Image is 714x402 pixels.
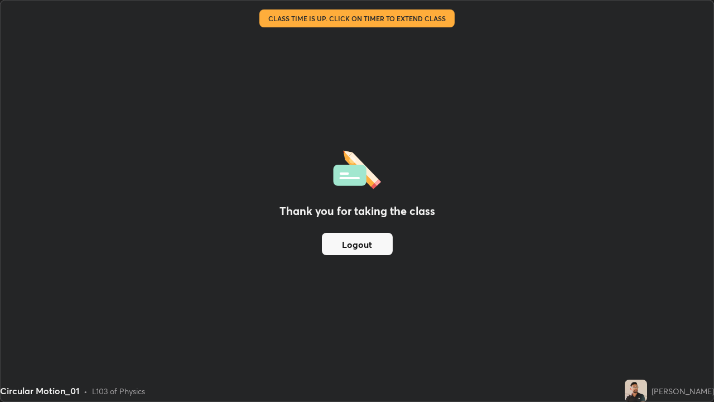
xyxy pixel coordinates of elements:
h2: Thank you for taking the class [279,203,435,219]
img: 5053460a6f39493ea28443445799e426.jpg [625,380,647,402]
img: offlineFeedback.1438e8b3.svg [333,147,381,189]
div: [PERSON_NAME] [652,385,714,397]
div: L103 of Physics [92,385,145,397]
button: Logout [322,233,393,255]
div: • [84,385,88,397]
